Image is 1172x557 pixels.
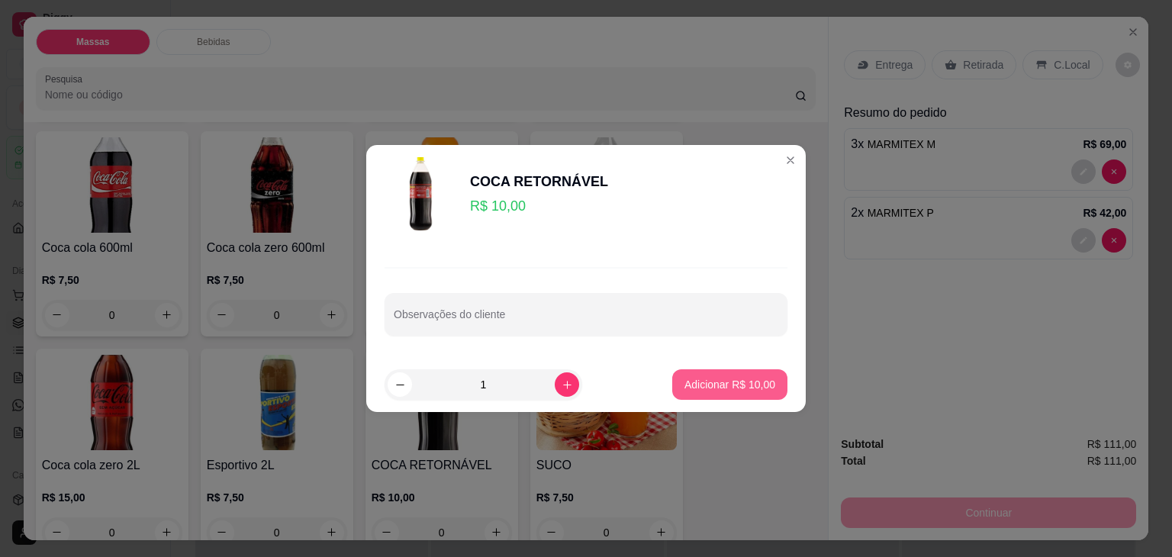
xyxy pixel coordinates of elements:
[385,157,461,233] img: product-image
[388,372,412,397] button: decrease-product-quantity
[778,148,803,172] button: Close
[394,313,778,328] input: Observações do cliente
[470,195,608,217] p: R$ 10,00
[672,369,787,400] button: Adicionar R$ 10,00
[684,377,775,392] p: Adicionar R$ 10,00
[470,171,608,192] div: COCA RETORNÁVEL
[555,372,579,397] button: increase-product-quantity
